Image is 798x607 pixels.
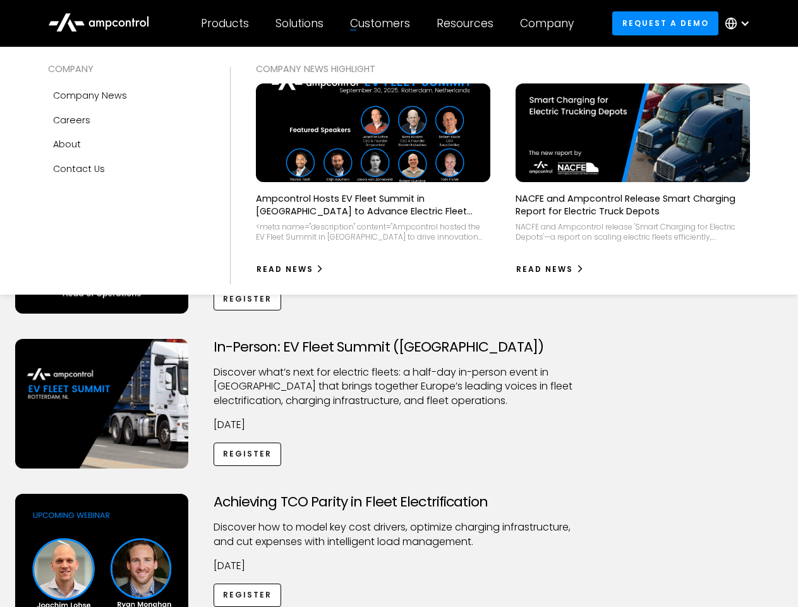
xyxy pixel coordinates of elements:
div: Company news [53,89,127,102]
a: Contact Us [48,157,205,181]
a: Company news [48,83,205,107]
a: Careers [48,108,205,132]
p: Discover how to model key cost drivers, optimize charging infrastructure, and cut expenses with i... [214,520,585,549]
a: Register [214,584,282,607]
h3: In-Person: EV Fleet Summit ([GEOGRAPHIC_DATA]) [214,339,585,355]
a: Request a demo [612,11,718,35]
p: Ampcontrol Hosts EV Fleet Summit in [GEOGRAPHIC_DATA] to Advance Electric Fleet Management in [GE... [256,192,490,218]
div: Contact Us [53,162,105,176]
a: Read News [516,259,584,279]
div: Customers [350,16,410,30]
div: COMPANY NEWS Highlight [256,62,751,76]
div: Products [201,16,249,30]
a: Register [214,443,282,466]
div: Company [520,16,574,30]
p: [DATE] [214,559,585,573]
div: Resources [437,16,493,30]
div: Solutions [275,16,323,30]
div: Read News [516,264,573,275]
a: About [48,132,205,156]
div: Careers [53,113,90,127]
h3: Achieving TCO Parity in Fleet Electrification [214,494,585,510]
div: About [53,137,81,151]
p: [DATE] [214,418,585,432]
p: NACFE and Ampcontrol Release Smart Charging Report for Electric Truck Depots [516,192,750,218]
div: Read News [257,264,313,275]
p: ​Discover what’s next for electric fleets: a half-day in-person event in [GEOGRAPHIC_DATA] that b... [214,365,585,408]
a: Register [214,287,282,310]
div: <meta name="description" content="Ampcontrol hosted the EV Fleet Summit in [GEOGRAPHIC_DATA] to d... [256,222,490,242]
div: COMPANY [48,62,205,76]
a: Read News [256,259,325,279]
div: NACFE and Ampcontrol release 'Smart Charging for Electric Depots'—a report on scaling electric fl... [516,222,750,242]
